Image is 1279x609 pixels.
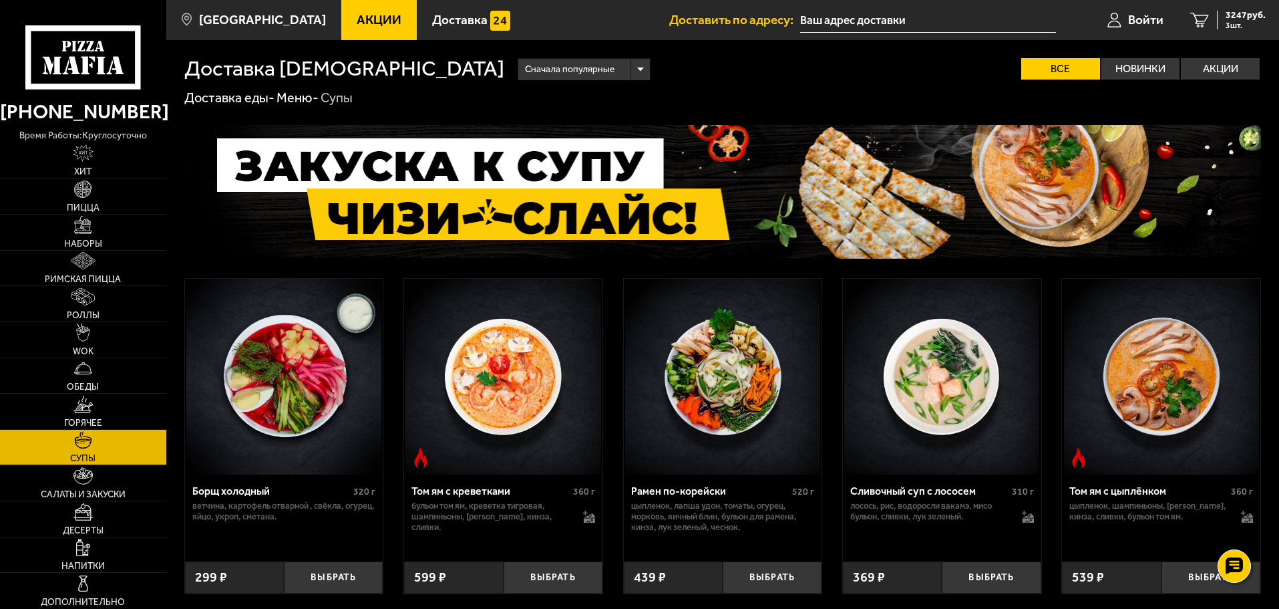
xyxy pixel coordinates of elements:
a: Доставка еды- [184,90,275,106]
a: Меню- [277,90,319,106]
span: Горячее [64,418,102,428]
span: Обеды [67,382,99,392]
span: 310 г [1012,486,1034,497]
a: Рамен по-корейски [624,279,822,474]
img: Том ям с цыплёнком [1064,279,1259,474]
div: Борщ холодный [192,485,351,497]
span: Войти [1128,13,1163,26]
div: Рамен по-корейски [631,485,789,497]
label: Все [1021,58,1100,80]
a: Острое блюдоТом ям с цыплёнком [1062,279,1260,474]
span: 360 г [573,486,595,497]
p: ветчина, картофель отварной , свёкла, огурец, яйцо, укроп, сметана. [192,501,376,522]
span: 360 г [1231,486,1253,497]
p: бульон том ям, креветка тигровая, шампиньоны, [PERSON_NAME], кинза, сливки. [411,501,570,533]
span: 599 ₽ [414,571,446,584]
button: Выбрать [284,562,383,594]
span: Доставить по адресу: [669,13,800,26]
span: Дополнительно [41,598,125,607]
div: Том ям с цыплёнком [1069,485,1228,497]
div: Супы [321,90,353,107]
span: 539 ₽ [1072,571,1104,584]
h1: Доставка [DEMOGRAPHIC_DATA] [184,58,504,80]
span: WOK [73,347,94,356]
span: Хит [74,167,92,176]
p: лосось, рис, водоросли вакамэ, мисо бульон, сливки, лук зеленый. [850,501,1009,522]
div: Том ям с креветками [411,485,570,497]
span: Напитки [61,562,105,571]
button: Выбрать [942,562,1041,594]
a: Борщ холодный [185,279,383,474]
span: Доставка [432,13,488,26]
span: Сначала популярные [525,57,614,82]
img: Рамен по-корейски [625,279,820,474]
img: Борщ холодный [186,279,381,474]
span: Римская пицца [45,275,121,284]
span: [GEOGRAPHIC_DATA] [199,13,326,26]
span: 320 г [353,486,375,497]
span: Супы [70,454,96,463]
button: Выбрать [504,562,602,594]
label: Новинки [1101,58,1180,80]
label: Акции [1181,58,1260,80]
span: 299 ₽ [195,571,227,584]
button: Выбрать [723,562,821,594]
img: 15daf4d41897b9f0e9f617042186c801.svg [490,11,510,31]
p: цыпленок, лапша удон, томаты, огурец, морковь, яичный блин, бульон для рамена, кинза, лук зеленый... [631,501,815,533]
span: 369 ₽ [853,571,885,584]
img: Острое блюдо [1069,448,1089,468]
span: Наборы [64,239,102,249]
img: Том ям с креветками [405,279,600,474]
span: Пицца [67,203,100,213]
img: Острое блюдо [411,448,431,468]
span: 3247 руб. [1226,11,1266,20]
a: Сливочный суп с лососем [843,279,1041,474]
span: Роллы [67,311,100,320]
img: Сливочный суп с лососем [844,279,1039,474]
span: 3 шт. [1226,21,1266,29]
span: Акции [357,13,401,26]
div: Сливочный суп с лососем [850,485,1009,497]
span: Салаты и закуски [41,490,126,499]
span: Десерты [63,526,104,535]
button: Выбрать [1161,562,1260,594]
a: Острое блюдоТом ям с креветками [404,279,602,474]
p: цыпленок, шампиньоны, [PERSON_NAME], кинза, сливки, бульон том ям. [1069,501,1228,522]
span: 439 ₽ [634,571,666,584]
span: 520 г [792,486,814,497]
input: Ваш адрес доставки [800,8,1056,33]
